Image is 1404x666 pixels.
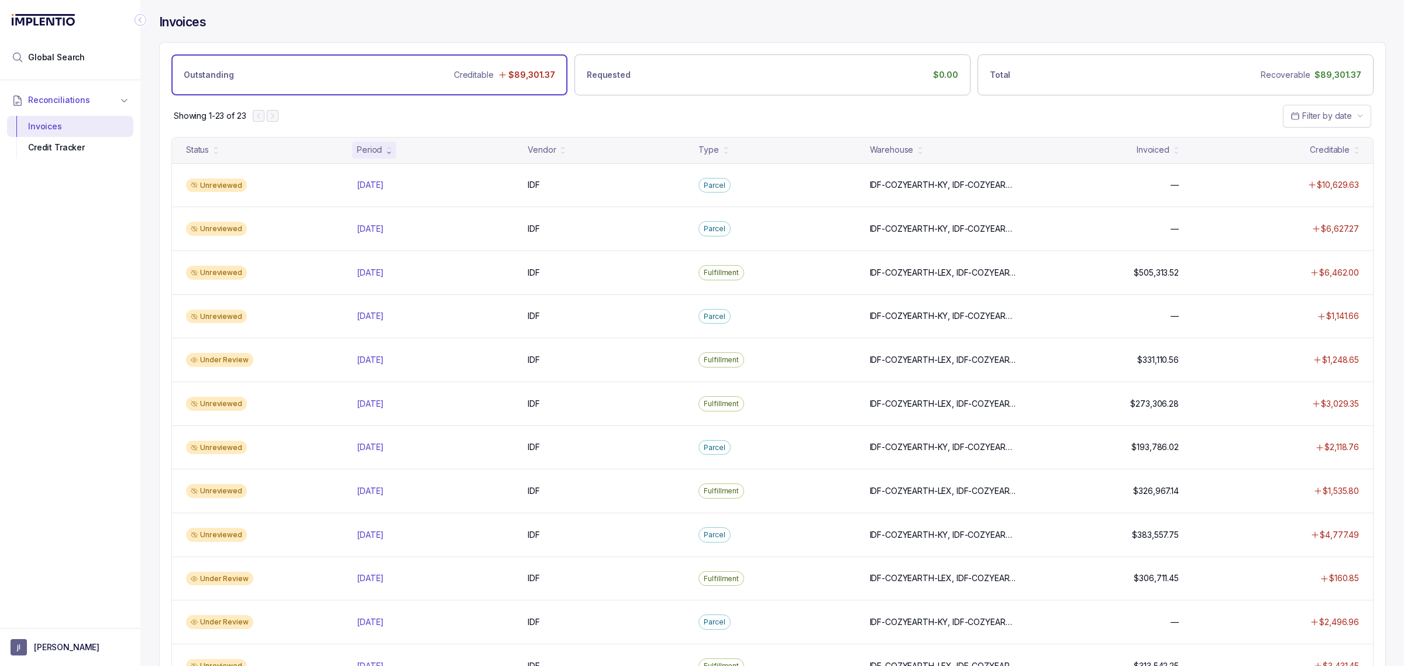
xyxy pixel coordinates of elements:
p: IDF [528,223,540,235]
span: User initials [11,639,27,655]
p: Total [990,69,1010,81]
button: Date Range Picker [1283,105,1371,127]
p: $6,627.27 [1321,223,1359,235]
span: Reconciliations [28,94,90,106]
p: Parcel [704,442,725,454]
div: Unreviewed [186,528,247,542]
p: IDF [528,441,540,453]
button: User initials[PERSON_NAME] [11,639,130,655]
p: [DATE] [357,267,384,279]
p: — [1171,310,1179,322]
p: $2,496.96 [1319,616,1359,628]
div: Invoiced [1137,144,1169,156]
p: $0.00 [933,69,958,81]
div: Vendor [528,144,556,156]
div: Collapse Icon [133,13,147,27]
p: Recoverable [1261,69,1310,81]
p: IDF-COZYEARTH-LEX, IDF-COZYEARTH-UT1 [870,485,1017,497]
div: Unreviewed [186,178,247,193]
div: Unreviewed [186,441,247,455]
p: [DATE] [357,310,384,322]
span: Filter by date [1302,111,1352,121]
p: $6,462.00 [1319,267,1359,279]
p: Parcel [704,311,725,322]
div: Under Review [186,572,253,586]
p: IDF-COZYEARTH-KY, IDF-COZYEARTH-LEX, IDF-COZYEARTH-UT1 [870,529,1017,541]
div: Under Review [186,615,253,629]
p: [DATE] [357,179,384,191]
div: Invoices [16,116,124,137]
p: [DATE] [357,354,384,366]
p: IDF-COZYEARTH-LEX, IDF-COZYEARTH-UT1 [870,398,1017,410]
p: IDF-COZYEARTH-LEX, IDF-COZYEARTH-OH, IDF-COZYEARTH-UT1 [870,267,1017,279]
p: $1,535.80 [1323,485,1359,497]
div: Warehouse [870,144,914,156]
p: IDF-COZYEARTH-LEX, IDF-COZYEARTH-UT1 [870,354,1017,366]
p: $10,629.63 [1317,179,1359,191]
p: $383,557.75 [1132,529,1178,541]
p: $160.85 [1329,572,1359,584]
p: [DATE] [357,529,384,541]
p: $1,248.65 [1322,354,1359,366]
p: IDF [528,529,540,541]
p: Parcel [704,180,725,191]
p: IDF-COZYEARTH-KY, IDF-COZYEARTH-LEX, IDF-COZYEARTH-UT1 [870,616,1017,628]
div: Status [186,144,209,156]
p: Parcel [704,616,725,628]
p: IDF-COZYEARTH-LEX, IDF-COZYEARTH-UT1 [870,572,1017,584]
p: [DATE] [357,572,384,584]
p: IDF [528,267,540,279]
div: Reconciliations [7,114,133,161]
p: Fulfillment [704,573,739,585]
p: $331,110.56 [1137,354,1178,366]
span: Global Search [28,52,85,63]
p: $2,118.76 [1324,441,1359,453]
p: $1,141.66 [1326,310,1359,322]
p: IDF [528,485,540,497]
div: Type [698,144,718,156]
p: IDF [528,354,540,366]
p: $89,301.37 [508,69,555,81]
p: — [1171,179,1179,191]
p: $306,711.45 [1134,572,1178,584]
p: — [1171,223,1179,235]
p: [DATE] [357,441,384,453]
p: Showing 1-23 of 23 [174,110,246,122]
p: $193,786.02 [1131,441,1178,453]
div: Credit Tracker [16,137,124,158]
div: Remaining page entries [174,110,246,122]
div: Unreviewed [186,266,247,280]
p: Fulfillment [704,485,739,497]
div: Under Review [186,353,253,367]
p: $89,301.37 [1314,69,1361,81]
div: Period [357,144,382,156]
p: $273,306.28 [1130,398,1178,410]
p: IDF-COZYEARTH-KY, IDF-COZYEARTH-LEX, IDF-COZYEARTH-OH, IDF-COZYEARTH-UT1 [870,223,1017,235]
p: $505,313.52 [1134,267,1178,279]
div: Unreviewed [186,484,247,498]
p: IDF [528,572,540,584]
search: Date Range Picker [1291,110,1352,122]
p: Parcel [704,223,725,235]
p: IDF [528,179,540,191]
p: IDF-COZYEARTH-KY, IDF-COZYEARTH-LEX, IDF-COZYEARTH-UT1 [870,441,1017,453]
div: Unreviewed [186,310,247,324]
p: Requested [587,69,631,81]
p: [DATE] [357,223,384,235]
p: Fulfillment [704,398,739,410]
button: Reconciliations [7,87,133,113]
div: Unreviewed [186,222,247,236]
p: IDF-COZYEARTH-KY, IDF-COZYEARTH-LEX, IDF-COZYEARTH-OH, IDF-COZYEARTH-UT1 [870,179,1017,191]
p: Fulfillment [704,267,739,279]
p: — [1171,616,1179,628]
p: IDF-COZYEARTH-KY, IDF-COZYEARTH-LEX, IDF-COZYEARTH-UT1 [870,310,1017,322]
p: $3,029.35 [1321,398,1359,410]
p: [DATE] [357,616,384,628]
p: IDF [528,398,540,410]
p: $4,777.49 [1320,529,1359,541]
p: [DATE] [357,485,384,497]
p: IDF [528,310,540,322]
p: Creditable [454,69,494,81]
p: Fulfillment [704,354,739,366]
div: Creditable [1310,144,1350,156]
